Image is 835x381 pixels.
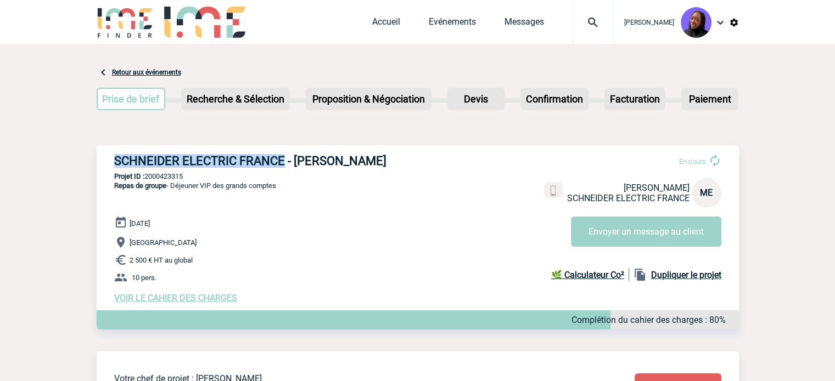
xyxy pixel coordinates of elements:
[551,270,624,280] b: 🌿 Calculateur Co²
[681,7,711,38] img: 131349-0.png
[114,154,444,168] h3: SCHNEIDER ELECTRIC FRANCE - [PERSON_NAME]
[130,256,193,264] span: 2 500 € HT au global
[449,89,503,109] p: Devis
[98,89,165,109] p: Prise de brief
[114,172,144,180] b: Projet ID :
[624,19,674,26] span: [PERSON_NAME]
[114,293,237,303] a: VOIR LE CAHIER DES CHARGES
[634,268,647,281] img: file_copy-black-24dp.png
[112,69,181,76] a: Retour aux événements
[551,268,629,281] a: 🌿 Calculateur Co²
[505,16,544,32] a: Messages
[651,270,721,280] b: Dupliquer le projet
[548,186,558,196] img: portable.png
[130,219,150,228] span: [DATE]
[522,89,587,109] p: Confirmation
[682,89,737,109] p: Paiement
[700,187,713,198] span: ME
[182,89,289,109] p: Recherche & Sélection
[114,181,166,190] span: Repas de groupe
[97,172,739,180] p: 2000423315
[624,183,690,193] span: [PERSON_NAME]
[606,89,664,109] p: Facturation
[114,181,276,190] span: - Déjeuner VIP des grands comptes
[307,89,430,109] p: Proposition & Négociation
[429,16,476,32] a: Evénements
[571,217,721,247] button: Envoyer un message au client
[679,157,706,166] span: En cours
[97,7,154,38] img: IME-Finder
[130,238,197,247] span: [GEOGRAPHIC_DATA]
[567,193,690,203] span: SCHNEIDER ELECTRIC FRANCE
[132,274,156,282] span: 10 pers.
[372,16,400,32] a: Accueil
